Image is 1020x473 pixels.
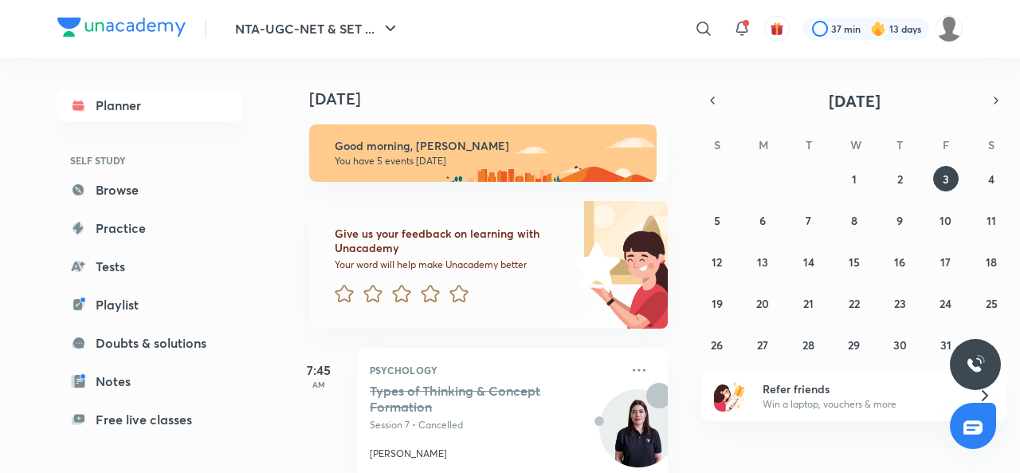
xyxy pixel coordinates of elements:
button: October 23, 2025 [887,290,912,316]
button: October 8, 2025 [841,207,867,233]
button: October 15, 2025 [841,249,867,274]
abbr: October 28, 2025 [802,337,814,353]
button: October 21, 2025 [796,290,822,316]
button: October 27, 2025 [750,332,775,357]
a: Doubts & solutions [57,327,242,359]
button: October 7, 2025 [796,207,822,233]
p: [PERSON_NAME] [370,447,447,461]
abbr: October 16, 2025 [894,254,905,270]
img: avatar [770,22,784,36]
h5: 7:45 [287,361,351,380]
p: AM [287,380,351,389]
h6: Good morning, [PERSON_NAME] [335,139,642,153]
img: referral [714,380,746,412]
button: October 16, 2025 [887,249,912,274]
abbr: October 15, 2025 [849,254,860,270]
p: You have 5 events [DATE] [335,155,642,168]
img: Company Logo [57,18,186,37]
a: Tests [57,250,242,282]
button: October 11, 2025 [979,207,1004,233]
abbr: October 20, 2025 [756,296,769,311]
a: Practice [57,212,242,244]
abbr: October 6, 2025 [759,213,766,228]
img: ranjini [936,15,963,42]
abbr: Monday [759,137,768,152]
button: NTA-UGC-NET & SET ... [226,13,410,45]
abbr: October 30, 2025 [893,337,907,353]
button: October 12, 2025 [704,249,730,274]
abbr: October 3, 2025 [943,171,949,187]
abbr: Tuesday [806,137,812,152]
img: morning [309,124,657,182]
img: streak [870,21,886,37]
button: October 29, 2025 [841,332,867,357]
abbr: October 23, 2025 [894,296,906,311]
button: October 22, 2025 [841,290,867,316]
p: Win a laptop, vouchers & more [763,397,959,412]
a: Notes [57,365,242,397]
h4: [DATE] [309,89,684,108]
p: Psychology [370,361,620,380]
a: Company Logo [57,18,186,41]
abbr: October 7, 2025 [806,213,811,228]
button: October 26, 2025 [704,332,730,357]
button: October 31, 2025 [933,332,959,357]
button: October 24, 2025 [933,290,959,316]
button: October 4, 2025 [979,166,1004,191]
abbr: October 10, 2025 [940,213,951,228]
abbr: October 27, 2025 [757,337,768,353]
button: [DATE] [724,89,985,112]
abbr: October 13, 2025 [757,254,768,270]
a: Playlist [57,289,242,321]
a: Free live classes [57,404,242,436]
h6: Give us your feedback on learning with Unacademy [335,227,567,255]
button: October 17, 2025 [933,249,959,274]
abbr: October 14, 2025 [803,254,814,270]
span: [DATE] [829,90,881,112]
abbr: October 4, 2025 [988,171,994,187]
button: October 1, 2025 [841,166,867,191]
button: October 6, 2025 [750,207,775,233]
button: October 5, 2025 [704,207,730,233]
button: October 19, 2025 [704,290,730,316]
abbr: Saturday [988,137,994,152]
button: October 10, 2025 [933,207,959,233]
abbr: October 25, 2025 [986,296,998,311]
img: feedback_image [519,201,668,329]
abbr: October 1, 2025 [852,171,857,187]
abbr: Thursday [896,137,903,152]
a: Browse [57,174,242,206]
button: October 14, 2025 [796,249,822,274]
abbr: October 2, 2025 [897,171,903,187]
abbr: October 11, 2025 [987,213,996,228]
abbr: Sunday [714,137,720,152]
button: October 25, 2025 [979,290,1004,316]
abbr: October 26, 2025 [711,337,723,353]
button: October 30, 2025 [887,332,912,357]
h6: SELF STUDY [57,147,242,174]
button: October 18, 2025 [979,249,1004,274]
abbr: Friday [943,137,949,152]
h6: Refer friends [763,380,959,397]
abbr: October 18, 2025 [986,254,997,270]
h5: Types of Thinking & Concept Formation [370,383,568,415]
abbr: October 9, 2025 [896,213,903,228]
abbr: October 19, 2025 [712,296,723,311]
p: Session 7 • Cancelled [370,418,620,432]
abbr: October 24, 2025 [940,296,951,311]
button: October 13, 2025 [750,249,775,274]
abbr: October 22, 2025 [849,296,860,311]
img: ttu [966,355,985,374]
abbr: Wednesday [850,137,861,152]
abbr: October 31, 2025 [940,337,951,353]
button: October 28, 2025 [796,332,822,357]
button: October 3, 2025 [933,166,959,191]
button: October 20, 2025 [750,290,775,316]
a: Planner [57,89,242,121]
button: October 2, 2025 [887,166,912,191]
button: avatar [764,16,790,41]
abbr: October 29, 2025 [848,337,860,353]
abbr: October 21, 2025 [803,296,814,311]
button: October 9, 2025 [887,207,912,233]
p: Your word will help make Unacademy better [335,258,567,271]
